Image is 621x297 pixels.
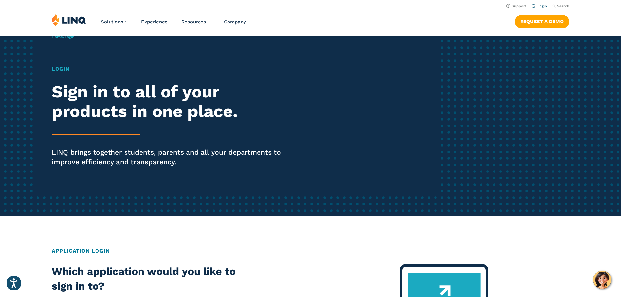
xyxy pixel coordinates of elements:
span: Resources [181,19,206,25]
a: Resources [181,19,210,25]
span: Login [65,35,74,39]
span: Solutions [101,19,123,25]
span: / [52,35,74,39]
h2: Application Login [52,247,569,255]
a: Home [52,35,63,39]
nav: Primary Navigation [101,14,250,35]
h2: Sign in to all of your products in one place. [52,82,291,121]
button: Open Search Bar [552,4,569,8]
button: Hello, have a question? Let’s chat. [593,271,611,289]
a: Request a Demo [515,15,569,28]
a: Support [506,4,526,8]
span: Company [224,19,246,25]
a: Login [532,4,547,8]
nav: Button Navigation [515,14,569,28]
a: Solutions [101,19,127,25]
p: LINQ brings together students, parents and all your departments to improve efficiency and transpa... [52,147,291,167]
a: Experience [141,19,168,25]
h1: Login [52,65,291,73]
h2: Which application would you like to sign in to? [52,264,259,294]
a: Company [224,19,250,25]
span: Search [557,4,569,8]
img: LINQ | K‑12 Software [52,14,86,26]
